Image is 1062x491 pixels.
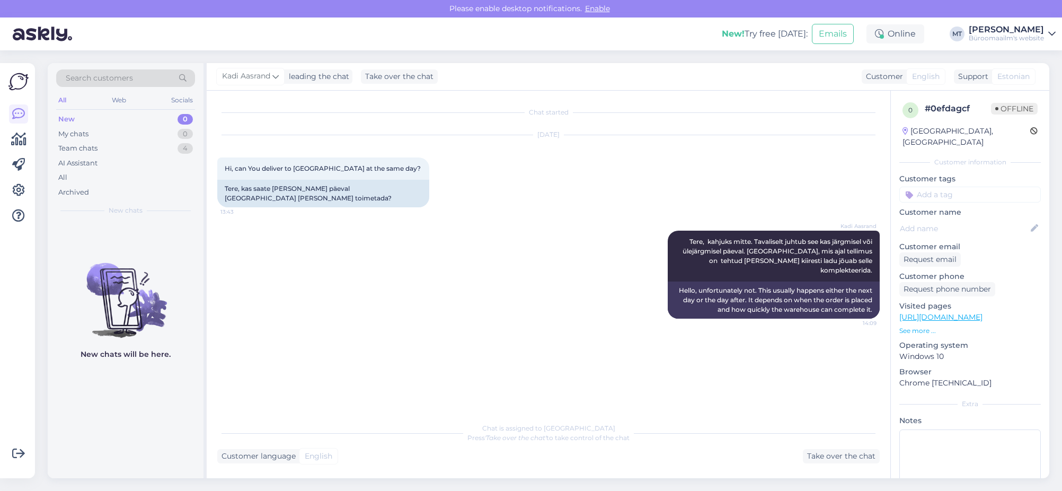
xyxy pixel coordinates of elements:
[482,424,615,432] span: Chat is assigned to [GEOGRAPHIC_DATA]
[899,366,1041,378] p: Browser
[899,415,1041,426] p: Notes
[722,29,745,39] b: New!
[58,129,88,139] div: My chats
[58,114,75,125] div: New
[862,71,903,82] div: Customer
[837,319,877,327] span: 14:09
[169,93,195,107] div: Socials
[58,187,89,198] div: Archived
[485,434,546,442] i: 'Take over the chat'
[912,71,940,82] span: English
[969,34,1044,42] div: Büroomaailm's website
[58,158,98,169] div: AI Assistant
[899,351,1041,362] p: Windows 10
[925,102,991,115] div: # 0efdagcf
[899,241,1041,252] p: Customer email
[361,69,438,84] div: Take over the chat
[991,103,1038,115] span: Offline
[109,206,143,215] span: New chats
[899,271,1041,282] p: Customer phone
[582,4,613,13] span: Enable
[908,106,913,114] span: 0
[225,164,421,172] span: Hi, can You deliver to [GEOGRAPHIC_DATA] at the same day?
[58,172,67,183] div: All
[8,72,29,92] img: Askly Logo
[899,340,1041,351] p: Operating system
[467,434,630,442] span: Press to take control of the chat
[866,24,924,43] div: Online
[217,180,429,207] div: Tere, kas saate [PERSON_NAME] päeval [GEOGRAPHIC_DATA] [PERSON_NAME] toimetada?
[899,301,1041,312] p: Visited pages
[899,207,1041,218] p: Customer name
[683,238,874,274] span: Tere, kahjuks mitte. Tavaliselt juhtub see kas järgmisel või ülejärgmisel päeval. [GEOGRAPHIC_DAT...
[305,451,332,462] span: English
[899,173,1041,185] p: Customer tags
[178,114,193,125] div: 0
[178,129,193,139] div: 0
[899,312,983,322] a: [URL][DOMAIN_NAME]
[222,71,270,82] span: Kadi Aasrand
[899,157,1041,167] div: Customer information
[217,451,296,462] div: Customer language
[899,378,1041,389] p: Chrome [TECHNICAL_ID]
[899,252,961,267] div: Request email
[812,24,854,44] button: Emails
[899,326,1041,336] p: See more ...
[110,93,128,107] div: Web
[58,143,98,154] div: Team chats
[902,126,1030,148] div: [GEOGRAPHIC_DATA], [GEOGRAPHIC_DATA]
[899,399,1041,409] div: Extra
[899,282,995,296] div: Request phone number
[997,71,1030,82] span: Estonian
[668,282,880,319] div: Hello, unfortunately not. This usually happens either the next day or the day after. It depends o...
[178,143,193,154] div: 4
[722,28,808,40] div: Try free [DATE]:
[899,187,1041,203] input: Add a tag
[837,222,877,230] span: Kadi Aasrand
[56,93,68,107] div: All
[900,223,1029,234] input: Add name
[969,25,1056,42] a: [PERSON_NAME]Büroomaailm's website
[803,449,880,463] div: Take over the chat
[81,349,171,360] p: New chats will be here.
[220,208,260,216] span: 13:43
[950,27,964,41] div: MT
[48,244,203,339] img: No chats
[954,71,988,82] div: Support
[66,73,133,84] span: Search customers
[217,130,880,139] div: [DATE]
[285,71,349,82] div: leading the chat
[217,108,880,117] div: Chat started
[969,25,1044,34] div: [PERSON_NAME]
